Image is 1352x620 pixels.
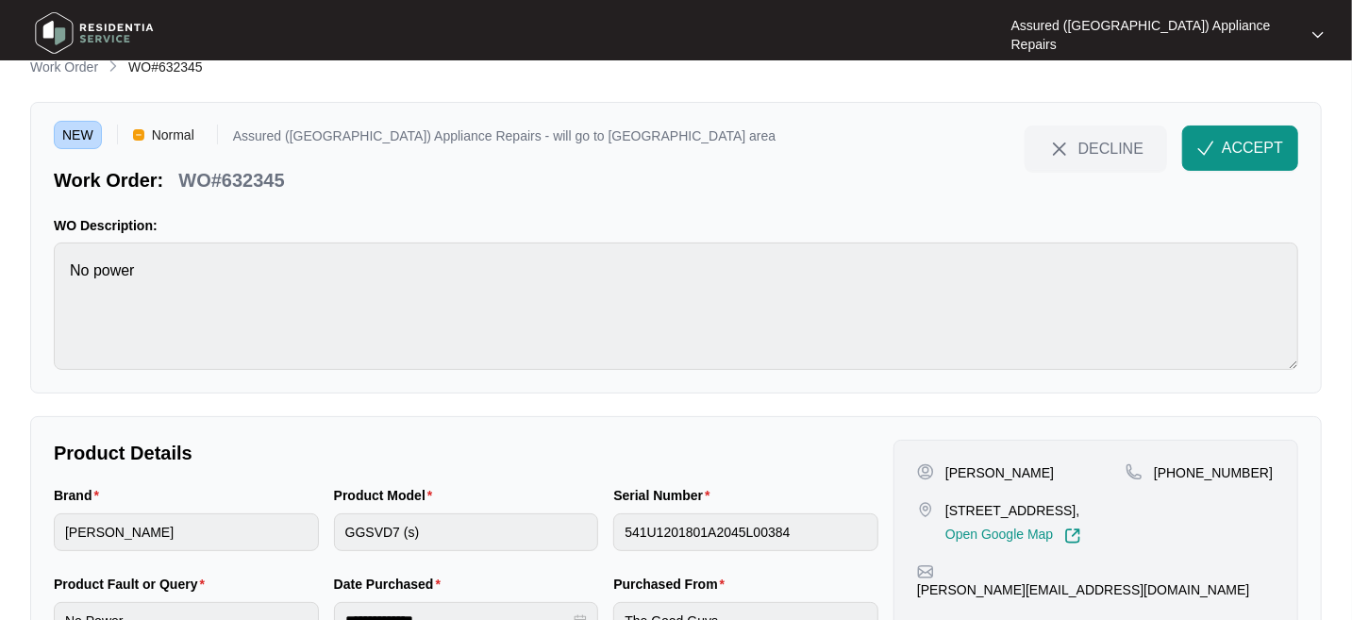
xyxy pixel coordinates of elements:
img: residentia service logo [28,5,160,61]
p: [PHONE_NUMBER] [1154,463,1273,482]
img: check-Icon [1197,140,1214,157]
a: Open Google Map [945,528,1081,545]
span: NEW [54,121,102,149]
a: Work Order [26,58,102,78]
label: Serial Number [613,486,717,505]
p: Product Details [54,440,878,466]
img: Vercel Logo [133,129,144,141]
label: Brand [54,486,107,505]
input: Brand [54,513,319,551]
img: map-pin [917,563,934,580]
textarea: No power [54,243,1298,370]
label: Product Model [334,486,441,505]
label: Date Purchased [334,575,448,594]
img: dropdown arrow [1312,30,1324,40]
input: Serial Number [613,513,878,551]
img: user-pin [917,463,934,480]
button: check-IconACCEPT [1182,126,1298,171]
span: WO#632345 [128,59,203,75]
label: Purchased From [613,575,732,594]
span: Normal [144,121,202,149]
label: Product Fault or Query [54,575,212,594]
img: map-pin [1126,463,1143,480]
p: Work Order: [54,167,163,193]
p: Assured ([GEOGRAPHIC_DATA]) Appliance Repairs [1011,16,1295,54]
img: map-pin [917,501,934,518]
p: [STREET_ADDRESS], [945,501,1081,520]
p: Assured ([GEOGRAPHIC_DATA]) Appliance Repairs - will go to [GEOGRAPHIC_DATA] area [233,129,776,149]
p: WO#632345 [178,167,284,193]
button: close-IconDECLINE [1025,126,1167,171]
p: [PERSON_NAME] [945,463,1054,482]
p: Work Order [30,58,98,76]
img: chevron-right [106,59,121,74]
img: Link-External [1064,528,1081,545]
span: ACCEPT [1222,137,1283,159]
span: DECLINE [1078,138,1143,159]
input: Product Model [334,513,599,551]
img: close-Icon [1048,138,1071,160]
p: WO Description: [54,216,1298,235]
p: [PERSON_NAME][EMAIL_ADDRESS][DOMAIN_NAME] [917,580,1249,599]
